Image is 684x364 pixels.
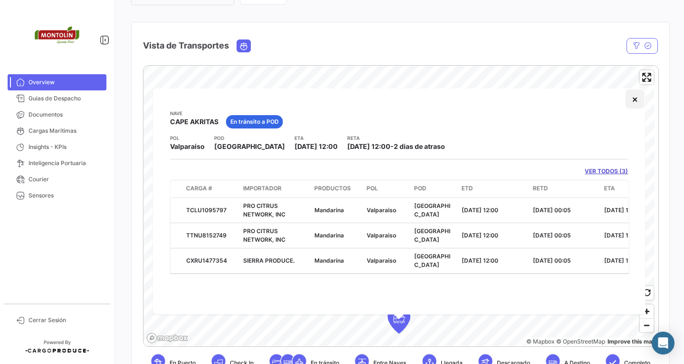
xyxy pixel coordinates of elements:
span: Overview [28,78,103,87]
div: TCLU1095797 [186,206,236,215]
app-card-info-title: RETA [347,134,445,142]
span: Mandarina [314,207,344,214]
span: CAPE AKRITAS [170,117,218,127]
button: Zoom in [640,305,654,318]
span: PRO CITRUS NETWORK, INC [243,227,285,243]
span: Mandarina [314,257,344,264]
span: Valparaiso [170,142,205,151]
span: Mandarina [314,232,344,239]
span: [DATE] 00:05 [533,232,571,239]
datatable-header-cell: POL [363,180,410,197]
button: Ocean [237,40,250,52]
button: Zoom out [640,318,654,332]
span: En tránsito a POD [230,118,279,126]
a: OpenStreetMap [556,338,605,345]
a: Mapbox logo [146,333,188,344]
span: [DATE] 12:00 [294,142,338,150]
span: Valparaiso [367,257,396,264]
span: [DATE] 00:05 [533,257,571,264]
img: 2d55ee68-5a11-4b18-9445-71bae2c6d5df.png [33,11,81,59]
app-card-info-title: POL [170,134,205,142]
span: Valparaiso [367,207,396,214]
a: Mapbox [526,338,554,345]
span: [GEOGRAPHIC_DATA] [414,202,450,218]
span: 2 dias de atraso [394,142,445,150]
datatable-header-cell: POD [410,180,458,197]
span: RETD [533,184,548,193]
datatable-header-cell: RETD [529,180,600,197]
span: [GEOGRAPHIC_DATA] [414,253,450,268]
span: Sensores [28,191,103,200]
span: - [390,142,394,150]
span: PRO CITRUS NETWORK, INC [243,202,285,218]
span: Documentos [28,110,103,119]
a: Guias de Despacho [8,90,106,107]
a: Overview [8,74,106,90]
span: POL [367,184,378,193]
span: [DATE] 12:00 [604,257,641,264]
span: Insights - KPIs [28,143,103,151]
button: Enter fullscreen [640,70,654,84]
span: [DATE] 00:05 [533,207,571,214]
app-card-info-title: POD [214,134,285,142]
span: Productos [314,184,351,193]
a: Courier [8,171,106,187]
span: ETD [462,184,473,193]
h4: Vista de Transportes [143,39,229,52]
span: [DATE] 12:00 [462,257,498,264]
datatable-header-cell: Importador [239,180,311,197]
span: [GEOGRAPHIC_DATA] [414,227,450,243]
button: Close popup [625,89,644,108]
div: Abrir Intercom Messenger [652,332,674,354]
span: ETA [604,184,615,193]
div: TTNU8152749 [186,231,236,240]
div: CXRU1477354 [186,256,236,265]
span: Inteligencia Portuaria [28,159,103,167]
span: POD [414,184,427,193]
a: Documentos [8,107,106,123]
datatable-header-cell: ETD [458,180,529,197]
a: Map feedback [608,338,656,345]
span: Valparaiso [367,232,396,239]
span: [DATE] 12:00 [462,207,498,214]
a: Sensores [8,187,106,204]
div: Map marker [388,305,410,334]
span: Cargas Marítimas [28,127,103,135]
span: [DATE] 12:00 [604,207,641,214]
span: [DATE] 12:00 [604,232,641,239]
span: [DATE] 12:00 [347,142,390,150]
canvas: Map [143,66,655,347]
span: Cerrar Sesión [28,316,103,325]
a: Insights - KPIs [8,139,106,155]
span: [DATE] 12:00 [462,232,498,239]
datatable-header-cell: ETA [600,180,672,197]
datatable-header-cell: Productos [311,180,363,197]
a: Inteligencia Portuaria [8,155,106,171]
app-card-info-title: Nave [170,109,218,117]
span: [GEOGRAPHIC_DATA] [214,142,285,151]
datatable-header-cell: Carga # [182,180,239,197]
span: Courier [28,175,103,184]
span: Guias de Despacho [28,94,103,103]
span: Carga # [186,184,212,193]
a: Cargas Marítimas [8,123,106,139]
a: VER TODOS (3) [585,167,628,176]
span: SIERRA PRODUCE. [243,257,294,264]
app-card-info-title: ETA [294,134,338,142]
span: Importador [243,184,282,193]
